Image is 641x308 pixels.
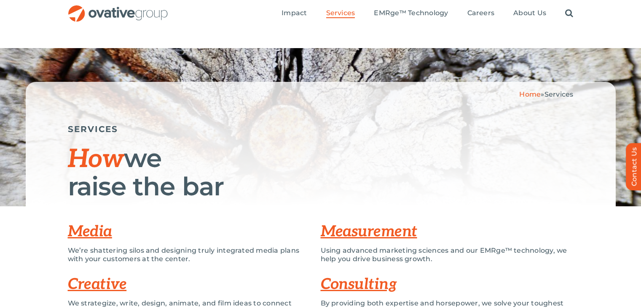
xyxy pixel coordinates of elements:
p: We’re shattering silos and designing truly integrated media plans with your customers at the center. [68,246,308,263]
a: Home [519,90,541,98]
span: Services [544,90,574,98]
a: About Us [513,9,546,18]
a: Impact [282,9,307,18]
span: Services [326,9,355,17]
a: Measurement [321,222,417,241]
a: OG_Full_horizontal_RGB [67,4,169,12]
a: Search [565,9,573,18]
span: How [68,144,124,175]
a: EMRge™ Technology [374,9,448,18]
span: Impact [282,9,307,17]
span: About Us [513,9,546,17]
a: Creative [68,275,127,294]
h5: SERVICES [68,124,574,134]
span: EMRge™ Technology [374,9,448,17]
span: » [519,90,573,98]
a: Media [68,222,112,241]
span: Careers [467,9,495,17]
a: Careers [467,9,495,18]
a: Consulting [321,275,397,294]
h1: we raise the bar [68,145,574,200]
a: Services [326,9,355,18]
p: Using advanced marketing sciences and our EMRge™ technology, we help you drive business growth. [321,246,574,263]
